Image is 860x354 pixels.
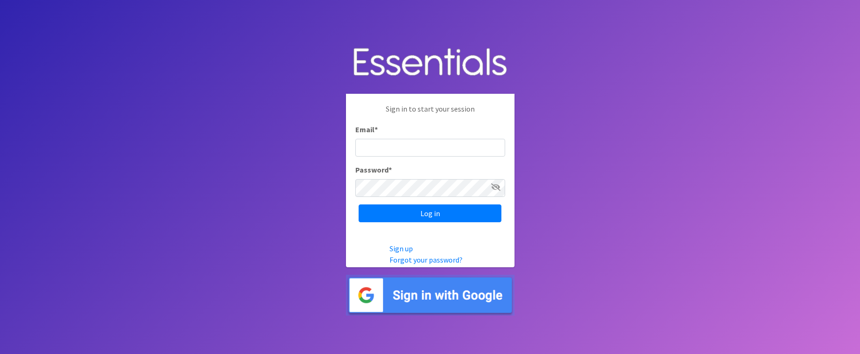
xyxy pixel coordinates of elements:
a: Sign up [390,244,413,253]
label: Password [355,164,392,175]
input: Log in [359,204,501,222]
img: Sign in with Google [346,275,515,316]
p: Sign in to start your session [355,103,505,124]
abbr: required [389,165,392,174]
a: Forgot your password? [390,255,463,264]
label: Email [355,124,378,135]
img: Human Essentials [346,38,515,87]
abbr: required [375,125,378,134]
